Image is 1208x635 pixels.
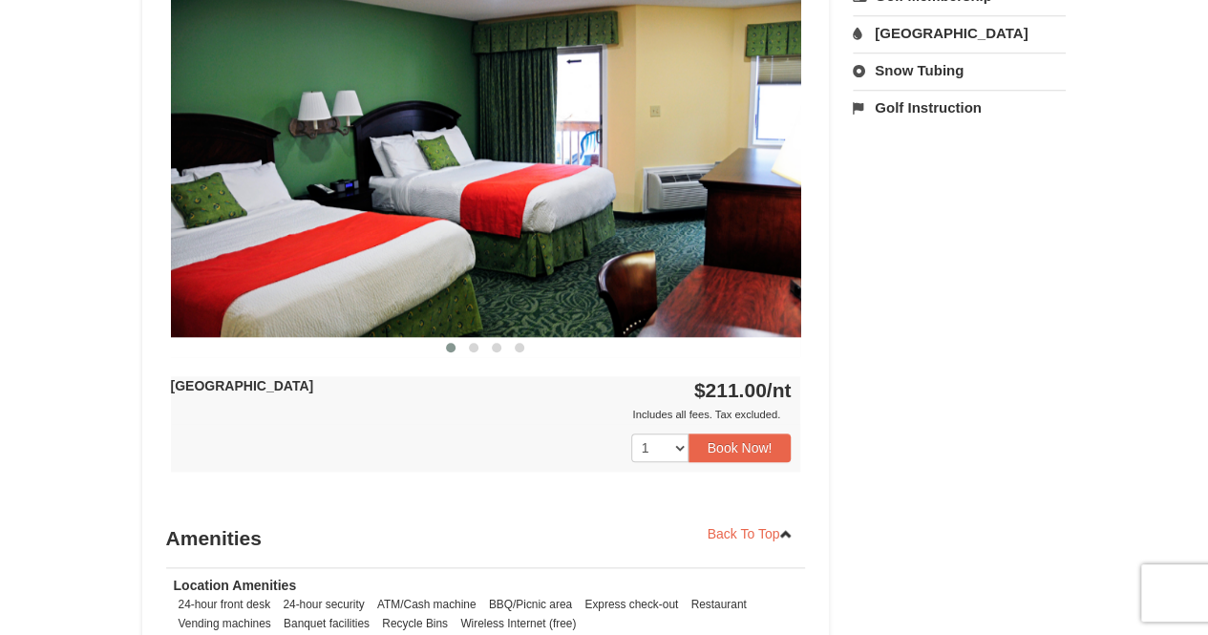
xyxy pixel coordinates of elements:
[372,595,481,614] li: ATM/Cash machine
[174,614,276,633] li: Vending machines
[171,405,792,424] div: Includes all fees. Tax excluded.
[853,53,1066,88] a: Snow Tubing
[853,15,1066,51] a: [GEOGRAPHIC_DATA]
[689,434,792,462] button: Book Now!
[853,90,1066,125] a: Golf Instruction
[484,595,577,614] li: BBQ/Picnic area
[580,595,683,614] li: Express check-out
[171,378,314,393] strong: [GEOGRAPHIC_DATA]
[278,595,369,614] li: 24-hour security
[694,379,792,401] strong: $211.00
[377,614,453,633] li: Recycle Bins
[695,519,806,548] a: Back To Top
[174,578,297,593] strong: Location Amenities
[166,519,806,558] h3: Amenities
[174,595,276,614] li: 24-hour front desk
[686,595,751,614] li: Restaurant
[279,614,374,633] li: Banquet facilities
[456,614,581,633] li: Wireless Internet (free)
[767,379,792,401] span: /nt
